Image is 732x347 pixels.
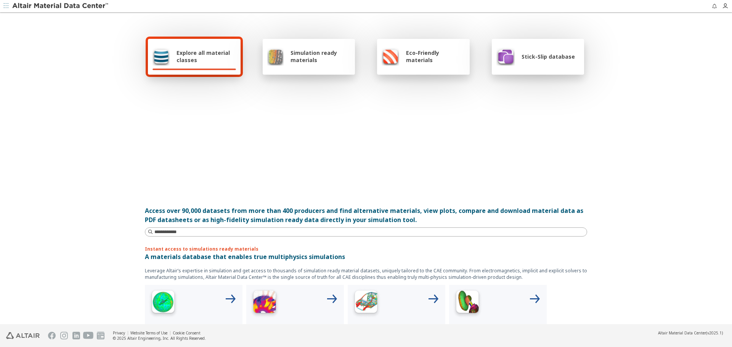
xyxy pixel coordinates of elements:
[177,49,236,64] span: Explore all material classes
[12,2,109,10] img: Altair Material Data Center
[145,267,587,280] p: Leverage Altair’s expertise in simulation and get access to thousands of simulation ready materia...
[267,47,284,66] img: Simulation ready materials
[406,49,465,64] span: Eco-Friendly materials
[113,336,206,341] div: © 2025 Altair Engineering, Inc. All Rights Reserved.
[145,246,587,252] p: Instant access to simulations ready materials
[249,288,280,318] img: Low Frequency Icon
[351,288,381,318] img: Structural Analyses Icon
[452,288,483,318] img: Crash Analyses Icon
[173,330,201,336] a: Cookie Consent
[152,47,170,66] img: Explore all material classes
[522,53,575,60] span: Stick-Slip database
[291,49,350,64] span: Simulation ready materials
[658,330,723,336] div: (v2025.1)
[382,47,399,66] img: Eco-Friendly materials
[496,47,515,66] img: Stick-Slip database
[658,330,706,336] span: Altair Material Data Center
[148,288,178,318] img: High Frequency Icon
[130,330,167,336] a: Website Terms of Use
[113,330,125,336] a: Privacy
[145,252,587,261] p: A materials database that enables true multiphysics simulations
[6,332,40,339] img: Altair Engineering
[145,206,587,224] div: Access over 90,000 datasets from more than 400 producers and find alternative materials, view plo...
